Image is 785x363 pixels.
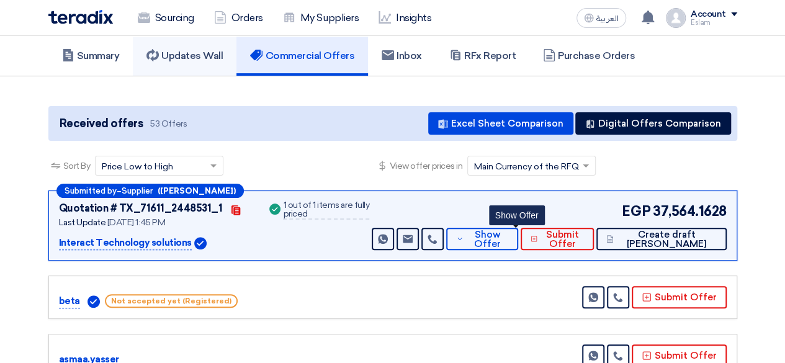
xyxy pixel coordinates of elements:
[62,50,120,62] h5: Summary
[521,228,594,250] button: Submit Offer
[87,295,100,308] img: Verified Account
[63,159,91,173] span: Sort By
[105,294,238,308] span: Not accepted yet (Registered)
[59,294,80,309] p: beta
[158,187,236,195] b: ([PERSON_NAME])
[596,228,726,250] button: Create draft [PERSON_NAME]
[133,36,236,76] a: Updates Wall
[60,115,143,132] span: Received offers
[59,236,192,251] p: Interact Technology solutions
[575,112,731,135] button: Digital Offers Comparison
[369,4,441,32] a: Insights
[250,50,354,62] h5: Commercial Offers
[194,237,207,249] img: Verified Account
[59,201,223,216] div: Quotation # TX_71611_2448531_1
[236,36,368,76] a: Commercial Offers
[146,50,223,62] h5: Updates Wall
[390,159,462,173] span: View offer prices in
[691,9,726,20] div: Account
[489,205,545,225] div: Show Offer
[59,217,106,228] span: Last Update
[632,286,727,308] button: Submit Offer
[617,230,717,249] span: Create draft [PERSON_NAME]
[56,184,244,198] div: –
[48,10,113,24] img: Teradix logo
[543,50,635,62] h5: Purchase Orders
[653,201,727,222] span: 37,564.1628
[446,228,518,250] button: Show Offer
[666,8,686,28] img: profile_test.png
[128,4,204,32] a: Sourcing
[48,36,133,76] a: Summary
[382,50,422,62] h5: Inbox
[622,201,650,222] span: EGP
[467,230,508,249] span: Show Offer
[273,4,369,32] a: My Suppliers
[204,4,273,32] a: Orders
[576,8,626,28] button: العربية
[65,187,117,195] span: Submitted by
[283,201,369,220] div: 1 out of 1 items are fully priced
[150,118,187,130] span: 53 Offers
[691,19,737,26] div: Eslam
[596,14,619,23] span: العربية
[436,36,529,76] a: RFx Report
[102,160,173,173] span: Price Low to High
[449,50,516,62] h5: RFx Report
[122,187,153,195] span: Supplier
[428,112,573,135] button: Excel Sheet Comparison
[107,217,165,228] span: [DATE] 1:45 PM
[368,36,436,76] a: Inbox
[541,230,584,249] span: Submit Offer
[529,36,648,76] a: Purchase Orders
